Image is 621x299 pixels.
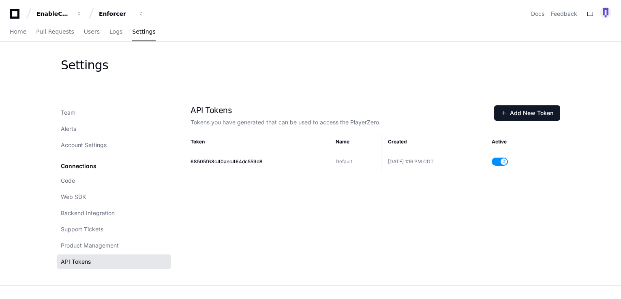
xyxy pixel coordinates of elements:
[57,190,171,204] a: Web SDK
[132,23,155,41] a: Settings
[381,151,485,173] td: [DATE] 1:16 PM CDT
[494,105,560,121] button: Add New Token
[61,209,115,217] span: Backend Integration
[329,133,381,151] th: Name
[10,23,26,41] a: Home
[33,6,85,21] button: EnableComp
[109,29,122,34] span: Logs
[57,206,171,220] a: Backend Integration
[84,23,100,41] a: Users
[10,29,26,34] span: Home
[36,23,74,41] a: Pull Requests
[61,241,119,250] span: Product Management
[191,158,263,164] span: 68505f68c40aec464dc559d8
[61,125,76,133] span: Alerts
[600,7,611,18] img: 120491586
[191,118,494,126] p: Tokens you have generated that can be used to access the PlayerZero.
[57,105,171,120] a: Team
[61,141,107,149] span: Account Settings
[109,23,122,41] a: Logs
[501,109,553,117] span: Add New Token
[132,29,155,34] span: Settings
[36,10,71,18] div: EnableComp
[61,225,103,233] span: Support Tickets
[84,29,100,34] span: Users
[99,10,134,18] div: Enforcer
[485,133,537,151] th: Active
[191,133,329,151] th: Token
[531,10,544,18] a: Docs
[57,238,171,253] a: Product Management
[61,193,86,201] span: Web SDK
[96,6,148,21] button: Enforcer
[329,151,381,173] td: Default
[551,10,577,18] button: Feedback
[381,133,485,151] th: Created
[595,272,617,294] iframe: Open customer support
[36,29,74,34] span: Pull Requests
[57,254,171,269] a: API Tokens
[191,105,494,115] h1: API Tokens
[57,138,171,152] a: Account Settings
[61,58,108,73] div: Settings
[61,258,91,266] span: API Tokens
[57,122,171,136] a: Alerts
[61,109,75,117] span: Team
[57,222,171,237] a: Support Tickets
[57,173,171,188] a: Code
[61,177,75,185] span: Code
